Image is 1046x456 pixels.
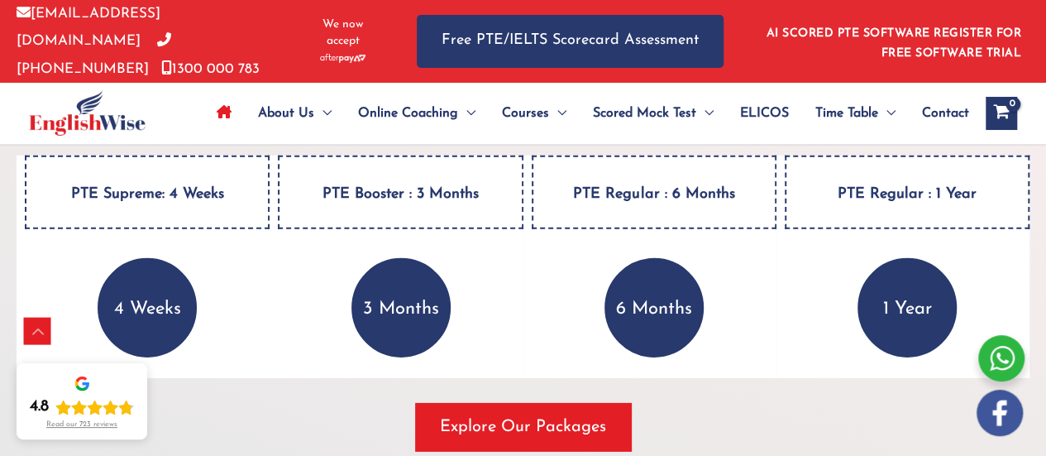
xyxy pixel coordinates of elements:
[351,258,451,358] p: 3 Months
[580,84,727,142] a: Scored Mock TestMenu Toggle
[25,156,270,229] h4: PTE Supreme: 4 Weeks
[440,415,606,439] span: Explore Our Packages
[320,54,365,63] img: Afterpay-Logo
[161,62,260,76] a: 1300 000 783
[857,258,957,358] p: 1 Year
[17,34,171,75] a: [PHONE_NUMBER]
[458,84,475,142] span: Menu Toggle
[46,420,117,430] div: Read our 723 reviews
[345,84,489,142] a: Online CoachingMenu Toggle
[977,390,1023,436] img: white-facebook.png
[532,156,776,229] h4: PTE Regular : 6 Months
[278,156,523,229] h4: PTE Booster : 3 Months
[17,7,160,48] a: [EMAIL_ADDRESS][DOMAIN_NAME]
[986,97,1017,130] a: View Shopping Cart, empty
[30,397,49,417] div: 4.8
[98,258,197,358] p: 4 Weeks
[245,84,345,142] a: About UsMenu Toggle
[310,17,375,50] span: We now accept
[757,14,1029,68] aside: Header Widget 1
[767,27,1022,60] a: AI SCORED PTE SOFTWARE REGISTER FOR FREE SOFTWARE TRIAL
[604,258,704,358] p: 6 Months
[815,84,878,142] span: Time Table
[593,84,696,142] span: Scored Mock Test
[878,84,896,142] span: Menu Toggle
[203,84,969,142] nav: Site Navigation: Main Menu
[258,84,314,142] span: About Us
[417,15,724,67] a: Free PTE/IELTS Scorecard Assessment
[696,84,714,142] span: Menu Toggle
[489,84,580,142] a: CoursesMenu Toggle
[922,84,969,142] span: Contact
[415,403,631,451] button: Explore Our Packages
[727,84,802,142] a: ELICOS
[549,84,566,142] span: Menu Toggle
[29,90,146,136] img: cropped-ew-logo
[502,84,549,142] span: Courses
[358,84,458,142] span: Online Coaching
[909,84,969,142] a: Contact
[785,156,1029,229] h4: PTE Regular : 1 Year
[740,84,789,142] span: ELICOS
[802,84,909,142] a: Time TableMenu Toggle
[314,84,332,142] span: Menu Toggle
[30,397,134,417] div: Rating: 4.8 out of 5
